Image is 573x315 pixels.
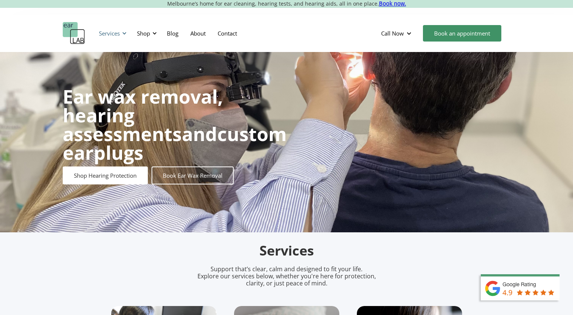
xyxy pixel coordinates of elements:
[133,22,159,45] div: Shop
[161,22,184,44] a: Blog
[63,84,223,147] strong: Ear wax removal, hearing assessments
[152,166,234,184] a: Book Ear Wax Removal
[94,22,129,45] div: Services
[63,87,287,162] h1: and
[63,22,85,45] a: home
[188,266,386,287] p: Support that’s clear, calm and designed to fit your life. Explore our services below, whether you...
[137,30,150,37] div: Shop
[423,25,501,42] a: Book an appointment
[111,242,462,260] h2: Services
[99,30,120,37] div: Services
[212,22,243,44] a: Contact
[63,166,148,184] a: Shop Hearing Protection
[381,30,404,37] div: Call Now
[63,121,287,165] strong: custom earplugs
[184,22,212,44] a: About
[375,22,419,45] div: Call Now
